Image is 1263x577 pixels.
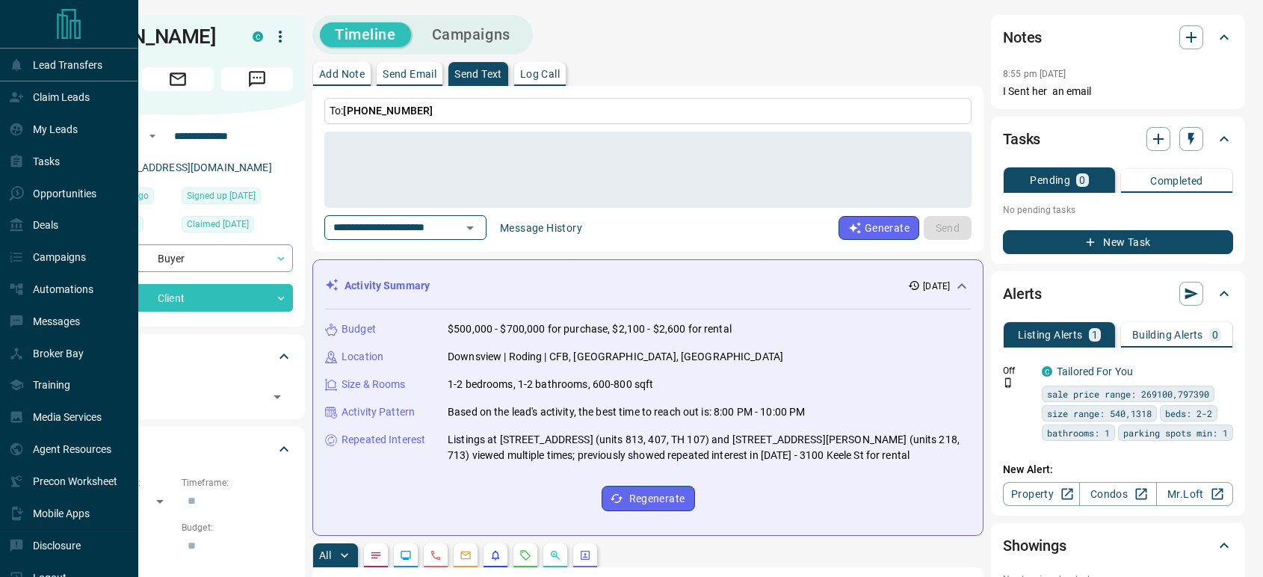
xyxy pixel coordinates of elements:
button: Generate [839,216,919,240]
button: Open [460,217,481,238]
h2: Alerts [1003,282,1042,306]
svg: Push Notification Only [1003,377,1013,388]
a: Property [1003,482,1080,506]
span: Message [221,67,293,91]
div: Thu Aug 03 2023 [182,216,293,237]
p: I Sent her an email [1003,84,1233,99]
p: Activity Pattern [342,404,415,420]
p: Log Call [520,69,560,79]
span: size range: 540,1318 [1047,406,1152,421]
p: Repeated Interest [342,432,425,448]
div: Activity Summary[DATE] [325,272,971,300]
div: Tags [63,339,293,374]
p: [DATE] [923,280,950,293]
div: Mon Sep 13 2021 [182,188,293,209]
button: Timeline [320,22,411,47]
p: 0 [1079,175,1085,185]
p: Budget [342,321,376,337]
p: Send Email [383,69,436,79]
button: Regenerate [602,486,695,511]
svg: Requests [519,549,531,561]
span: sale price range: 269100,797390 [1047,386,1209,401]
span: beds: 2-2 [1165,406,1212,421]
div: Buyer [63,244,293,272]
div: condos.ca [253,31,263,42]
p: Size & Rooms [342,377,406,392]
span: Claimed [DATE] [187,217,249,232]
div: Client [63,284,293,312]
p: 1 [1092,330,1098,340]
button: New Task [1003,230,1233,254]
h1: [PERSON_NAME] [63,25,230,49]
p: Activity Summary [345,278,430,294]
span: bathrooms: 1 [1047,425,1110,440]
button: Message History [491,216,591,240]
span: [PHONE_NUMBER] [343,105,433,117]
p: Completed [1150,176,1203,186]
svg: Opportunities [549,549,561,561]
svg: Notes [370,549,382,561]
svg: Emails [460,549,472,561]
button: Open [143,127,161,145]
p: Downsview | Roding | CFB, [GEOGRAPHIC_DATA], [GEOGRAPHIC_DATA] [448,349,783,365]
p: Based on the lead's activity, the best time to reach out is: 8:00 PM - 10:00 PM [448,404,805,420]
span: parking spots min: 1 [1123,425,1228,440]
div: Notes [1003,19,1233,55]
p: Listing Alerts [1018,330,1083,340]
button: Campaigns [417,22,525,47]
p: Building Alerts [1132,330,1203,340]
p: 0 [1212,330,1218,340]
span: Signed up [DATE] [187,188,256,203]
p: Location [342,349,383,365]
p: Send Text [454,69,502,79]
a: [EMAIL_ADDRESS][DOMAIN_NAME] [103,161,272,173]
p: Listings at [STREET_ADDRESS] (units 813, 407, TH 107) and [STREET_ADDRESS][PERSON_NAME] (units 21... [448,432,971,463]
p: Timeframe: [182,476,293,490]
a: Condos [1079,482,1156,506]
svg: Calls [430,549,442,561]
div: Criteria [63,431,293,467]
p: Add Note [319,69,365,79]
p: Off [1003,364,1033,377]
p: All [319,550,331,561]
svg: Agent Actions [579,549,591,561]
a: Tailored For You [1057,365,1133,377]
div: Showings [1003,528,1233,564]
span: Email [142,67,214,91]
p: Budget: [182,521,293,534]
button: Open [267,386,288,407]
svg: Listing Alerts [490,549,501,561]
div: Tasks [1003,121,1233,157]
div: Alerts [1003,276,1233,312]
p: To: [324,98,972,124]
svg: Lead Browsing Activity [400,549,412,561]
p: No pending tasks [1003,199,1233,221]
p: $500,000 - $700,000 for purchase, $2,100 - $2,600 for rental [448,321,732,337]
p: 1-2 bedrooms, 1-2 bathrooms, 600-800 sqft [448,377,653,392]
p: New Alert: [1003,462,1233,478]
h2: Tasks [1003,127,1040,151]
a: Mr.Loft [1156,482,1233,506]
p: 8:55 pm [DATE] [1003,69,1066,79]
p: Pending [1030,175,1070,185]
h2: Showings [1003,534,1066,558]
div: condos.ca [1042,366,1052,377]
h2: Notes [1003,25,1042,49]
